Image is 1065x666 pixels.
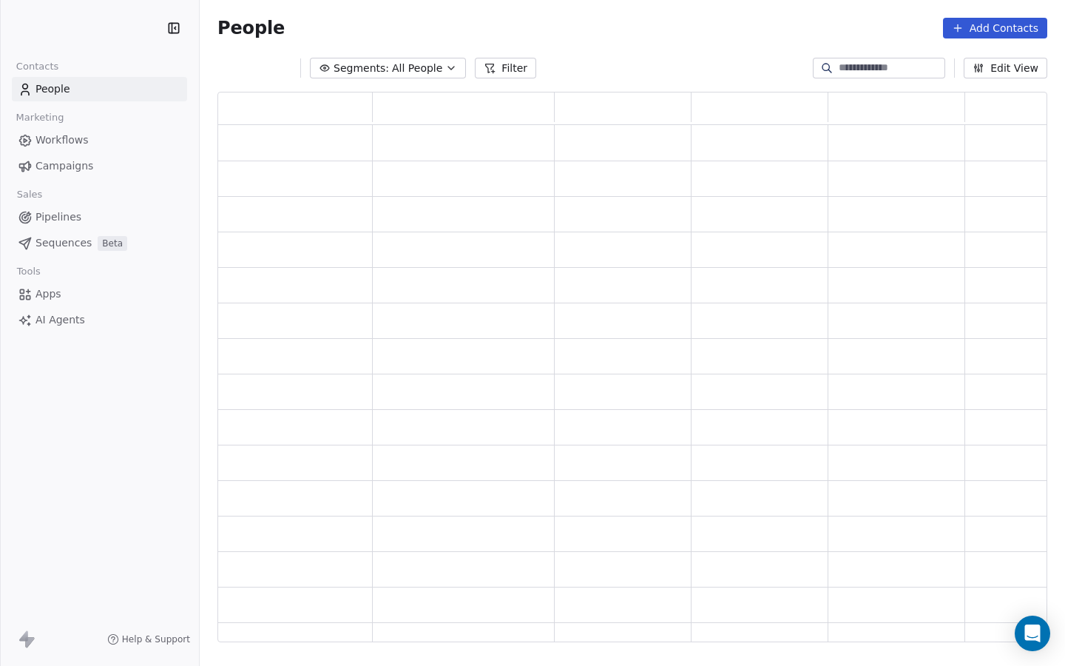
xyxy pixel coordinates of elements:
span: Marketing [10,107,70,129]
button: Filter [475,58,536,78]
span: People [217,17,285,39]
a: Campaigns [12,154,187,178]
span: Help & Support [122,633,190,645]
span: Segments: [334,61,389,76]
a: SequencesBeta [12,231,187,255]
div: Open Intercom Messenger [1015,616,1050,651]
span: Sequences [35,235,92,251]
span: Tools [10,260,47,283]
a: Pipelines [12,205,187,229]
a: Help & Support [107,633,190,645]
span: Contacts [10,55,65,78]
span: Campaigns [35,158,93,174]
a: Workflows [12,128,187,152]
a: People [12,77,187,101]
span: Apps [35,286,61,302]
button: Add Contacts [943,18,1047,38]
a: AI Agents [12,308,187,332]
span: Beta [98,236,127,251]
button: Edit View [964,58,1047,78]
span: All People [392,61,442,76]
span: Workflows [35,132,89,148]
span: AI Agents [35,312,85,328]
span: People [35,81,70,97]
span: Pipelines [35,209,81,225]
a: Apps [12,282,187,306]
span: Sales [10,184,49,206]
